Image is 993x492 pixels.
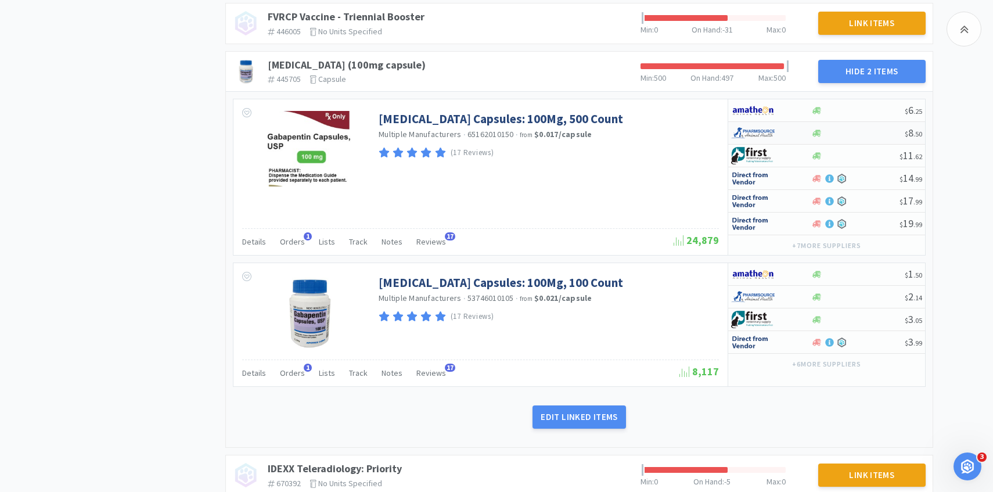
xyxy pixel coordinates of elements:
span: 17 [445,232,455,240]
span: Max : [767,476,782,487]
span: Reviews [416,368,446,378]
span: . 14 [913,293,922,302]
span: 14 [900,171,922,185]
span: $ [900,152,903,161]
span: · [516,130,518,140]
span: 0 [782,24,786,35]
span: $ [905,130,908,138]
span: 1 [304,364,312,372]
img: 9f382e26560f42669ccb63518383ad82_65609.jpeg [271,275,347,350]
span: On Hand : [692,24,722,35]
img: c67096674d5b41e1bca769e75293f8dd_19.png [731,333,775,351]
span: . 99 [913,197,922,206]
span: from [520,131,533,139]
span: Details [242,368,266,378]
img: 67d67680309e4a0bb49a5ff0391dcc42_6.png [731,311,775,328]
span: 24,879 [674,234,719,247]
span: . 25 [913,107,922,116]
span: 446005 [276,26,301,37]
a: [MEDICAL_DATA] (100mg capsule) [268,58,426,71]
img: 45ced9b76ade453f927530781038dac2_520111.jpeg [267,111,351,186]
button: Link Items [818,464,926,487]
strong: $0.021 / capsule [534,293,592,303]
span: Max : [758,73,773,83]
span: . 05 [913,316,922,325]
span: No units specified [318,478,382,489]
span: $ [900,220,903,229]
a: Multiple Manufacturers [379,129,462,139]
span: . 62 [913,152,922,161]
a: [MEDICAL_DATA] Capsules: 100Mg, 100 Count [379,275,623,290]
button: +6more suppliers [786,356,867,372]
span: 0 [654,476,658,487]
span: · [463,130,466,140]
span: -5 [724,476,731,487]
span: from [520,295,533,303]
span: 17 [445,364,455,372]
img: 7915dbd3f8974342a4dc3feb8efc1740_58.png [731,124,775,142]
span: 3 [905,335,922,349]
span: -31 [722,24,733,35]
span: 8,117 [679,365,719,378]
img: 3331a67d23dc422aa21b1ec98afbf632_11.png [731,102,775,119]
a: Multiple Manufacturers [379,293,462,303]
span: 8 [905,126,922,139]
span: 445705 [276,74,301,84]
span: 0 [782,476,786,487]
span: Min : [641,24,654,35]
span: 1 [905,267,922,281]
span: 6 [905,103,922,117]
span: No units specified [318,26,382,37]
span: Reviews [416,236,446,247]
span: . 50 [913,130,922,138]
span: 2 [905,290,922,303]
span: Track [349,236,368,247]
span: · [516,293,518,304]
button: Link Items [818,12,926,35]
span: . 99 [913,220,922,229]
span: capsule [318,74,346,84]
img: 7915dbd3f8974342a4dc3feb8efc1740_58.png [731,288,775,306]
span: Orders [280,236,305,247]
img: no_image.png [233,462,258,488]
button: +7more suppliers [786,238,867,254]
span: $ [900,197,903,206]
p: (17 Reviews) [451,311,494,323]
img: 3331a67d23dc422aa21b1ec98afbf632_11.png [731,265,775,283]
span: On Hand : [690,73,721,83]
img: no_image.png [233,10,258,36]
p: (17 Reviews) [451,147,494,159]
span: 65162010150 [467,129,514,139]
span: Orders [280,368,305,378]
span: 19 [900,217,922,230]
img: c67096674d5b41e1bca769e75293f8dd_19.png [731,170,775,187]
img: 67d67680309e4a0bb49a5ff0391dcc42_6.png [731,147,775,164]
span: 17 [900,194,922,207]
span: Notes [382,236,402,247]
span: 500 [773,73,786,83]
span: $ [905,107,908,116]
span: 11 [900,149,922,162]
button: Hide 2 Items [818,60,926,83]
span: · [463,293,466,304]
span: . 50 [913,271,922,279]
span: . 99 [913,175,922,184]
button: Edit Linked Items [533,405,625,429]
span: $ [900,175,903,184]
iframe: Intercom live chat [954,453,981,480]
span: 0 [654,24,658,35]
span: 2 Items [867,66,898,77]
span: 500 [654,73,666,83]
span: Min : [641,73,654,83]
span: Details [242,236,266,247]
span: On Hand : [693,476,724,487]
span: 53746010105 [467,293,514,303]
span: Min : [641,476,654,487]
span: 1 [304,232,312,240]
span: $ [905,293,908,302]
span: Track [349,368,368,378]
span: $ [905,339,908,347]
span: 670392 [276,478,301,489]
span: Lists [319,368,335,378]
span: . 99 [913,339,922,347]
